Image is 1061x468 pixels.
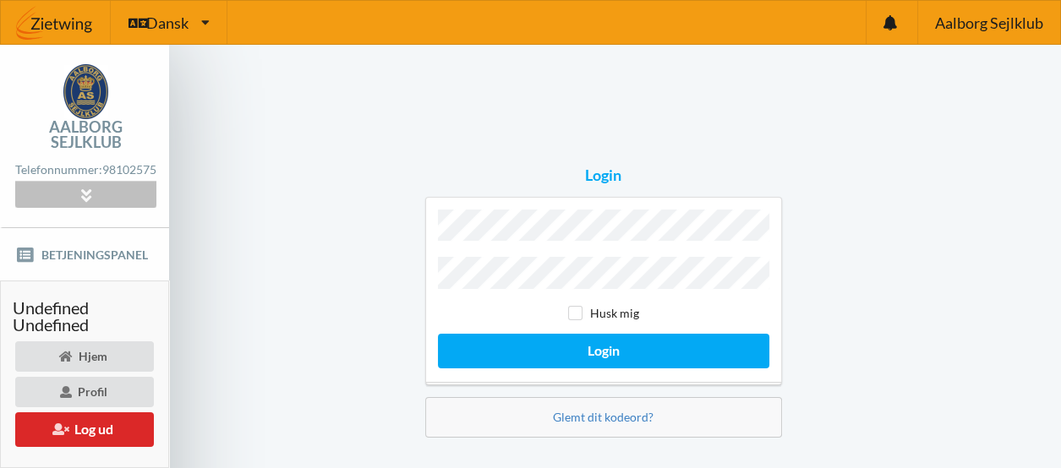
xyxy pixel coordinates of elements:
[568,306,639,320] label: Husk mig
[585,166,621,185] div: Login
[146,15,189,30] span: Dansk
[15,159,156,182] div: Telefonnummer:
[102,162,156,177] strong: 98102575
[15,377,154,407] div: Profil
[15,412,154,447] button: Log ud
[934,15,1042,30] span: Aalborg Sejlklub
[13,299,156,333] span: undefined undefined
[15,341,154,372] div: Hjem
[63,64,108,119] img: logo
[15,119,156,150] div: Aalborg Sejlklub
[553,410,654,424] a: Glemt dit kodeord?
[438,334,769,368] button: Login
